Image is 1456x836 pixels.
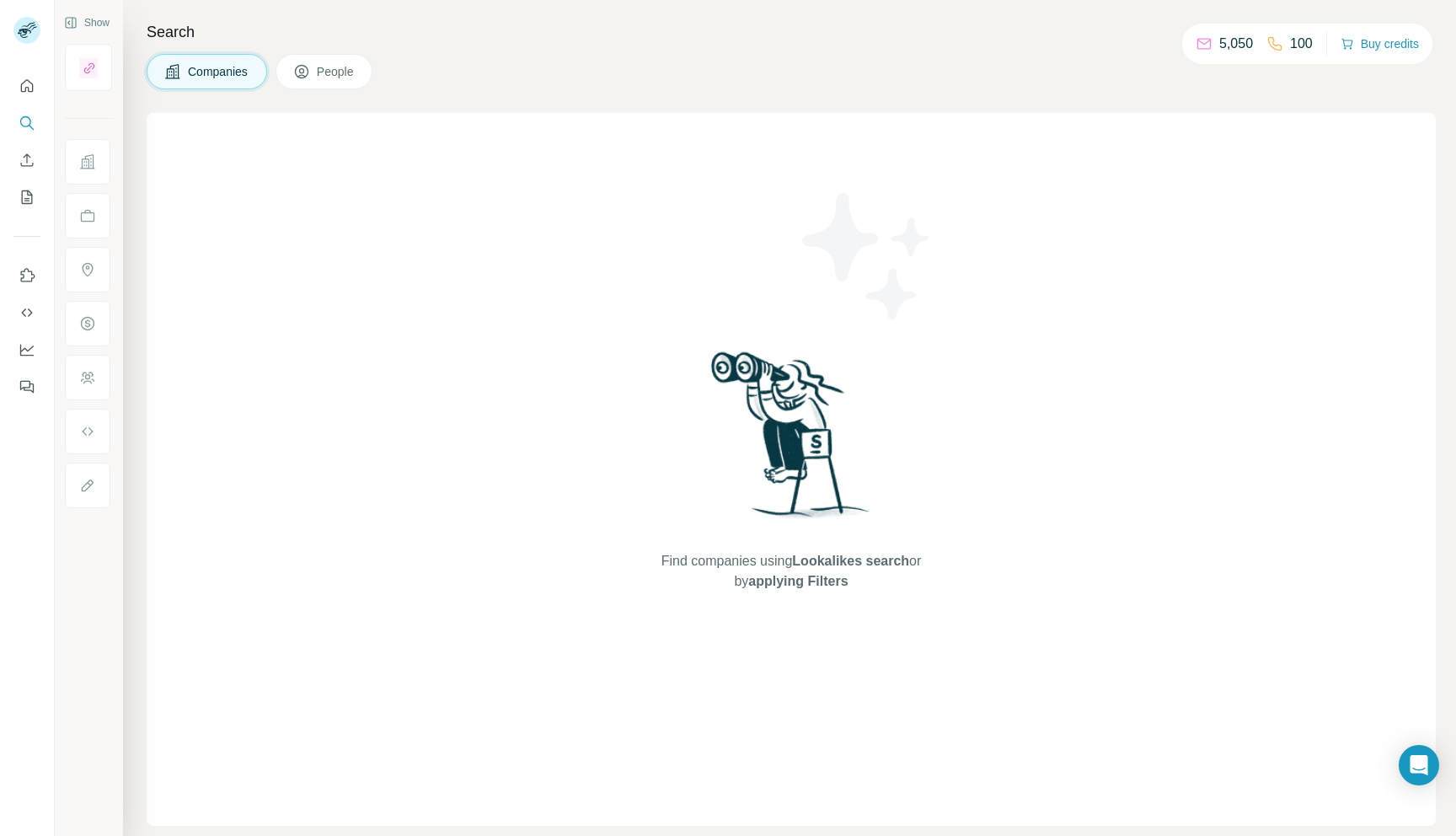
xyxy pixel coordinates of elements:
[52,10,121,35] button: Show
[13,108,40,138] button: Search
[704,347,879,535] img: Surfe Illustration - Woman searching with binoculars
[13,71,40,101] button: Quick start
[1399,745,1439,785] div: Open Intercom Messenger
[1290,34,1313,54] p: 100
[13,182,40,212] button: My lists
[792,554,909,568] span: Lookalikes search
[13,372,40,402] button: Feedback
[317,63,356,80] span: People
[188,63,249,80] span: Companies
[13,297,40,328] button: Use Surfe API
[147,20,1436,44] h4: Search
[1219,34,1253,54] p: 5,050
[13,335,40,365] button: Dashboard
[748,574,848,588] span: applying Filters
[1341,32,1419,56] button: Buy credits
[13,260,40,291] button: Use Surfe on LinkedIn
[13,145,40,175] button: Enrich CSV
[656,551,926,592] span: Find companies using or by
[791,180,943,332] img: Surfe Illustration - Stars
